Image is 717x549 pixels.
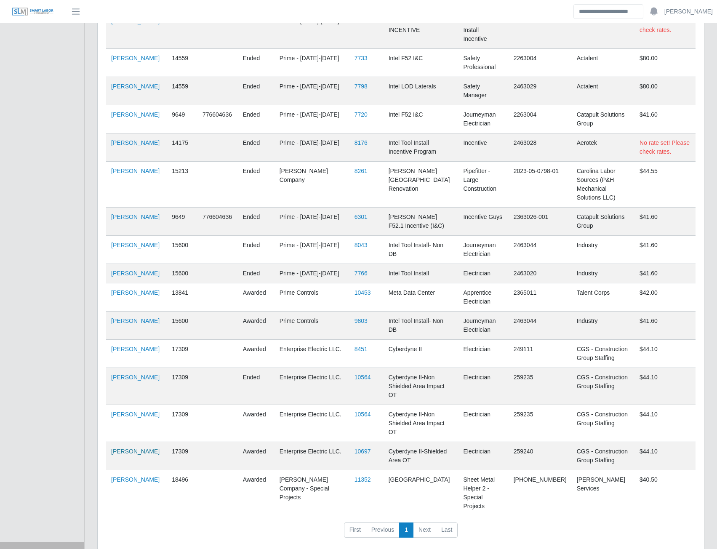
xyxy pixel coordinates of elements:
td: 15600 [167,236,197,264]
td: [PERSON_NAME] Company - Special Projects [275,470,349,516]
td: Carolina Labor Sources (P&H Mechanical Solutions LLC) [572,162,634,208]
a: [PERSON_NAME] [111,448,160,455]
td: Catapult Solutions Group [572,208,634,236]
input: Search [573,4,643,19]
a: 7766 [355,270,368,277]
td: 2463020 [509,264,572,283]
a: 10697 [355,448,371,455]
a: [PERSON_NAME] [111,346,160,352]
td: Prime - [DATE]-[DATE] [275,77,349,105]
td: Journeyman Electrician [458,236,508,264]
a: 7720 [355,111,368,118]
td: Cyberdyne II [384,340,458,368]
td: Aerotek [572,12,634,49]
td: $44.10 [634,340,696,368]
td: Intel F52 I&C [384,105,458,133]
td: Pipefitter - Large Construction [458,162,508,208]
td: $41.60 [634,105,696,133]
td: Incentive [458,133,508,162]
a: [PERSON_NAME] [111,270,160,277]
td: 259235 [509,368,572,405]
td: Intel F52 I&C [384,49,458,77]
td: [PERSON_NAME][GEOGRAPHIC_DATA] Renovation [384,162,458,208]
td: ended [238,105,275,133]
td: Cyberdyne II-Non Shielded Area Impact OT [384,368,458,405]
td: 13841 [167,283,197,312]
td: awarded [238,283,275,312]
td: [PERSON_NAME] F52.1 Incentive (I&C) [384,208,458,236]
td: Industry [572,264,634,283]
td: Cyberdyne II-Shielded Area OT [384,442,458,470]
td: awarded [238,470,275,516]
td: 2463044 [509,236,572,264]
td: 2463028 [509,133,572,162]
td: awarded [238,340,275,368]
td: Electrician [458,405,508,442]
td: 259240 [509,442,572,470]
td: Electrician [458,340,508,368]
td: Prime - [DATE]-[DATE] [275,264,349,283]
td: 9649 [167,105,197,133]
td: CGS - Construction Group Staffing [572,442,634,470]
a: 7733 [355,55,368,61]
a: 10453 [355,289,371,296]
td: 249111 [509,340,572,368]
td: 2463020-001 [509,12,572,49]
td: 17309 [167,368,197,405]
td: 2363026-001 [509,208,572,236]
td: Intel Tool Install INCENTIVE [384,12,458,49]
td: $40.50 [634,470,696,516]
td: 2463029 [509,77,572,105]
td: 15600 [167,312,197,340]
td: $44.10 [634,368,696,405]
td: awarded [238,405,275,442]
td: CGS - Construction Group Staffing [572,340,634,368]
nav: pagination [106,522,696,544]
a: [PERSON_NAME] [111,213,160,220]
td: Intel LOD Laterals [384,77,458,105]
td: [GEOGRAPHIC_DATA] [384,470,458,516]
td: Enterprise Electric LLC. [275,442,349,470]
td: 15600 [167,264,197,283]
td: 18496 [167,470,197,516]
td: Prime - [DATE]-[DATE] [275,105,349,133]
td: Prime - [DATE]-[DATE] [275,208,349,236]
td: Intel Tool Install Incentive Program [384,133,458,162]
img: SLM Logo [12,7,54,16]
td: Aerotek [572,133,634,162]
td: Prime - [DATE]-[DATE] [275,236,349,264]
td: 17309 [167,340,197,368]
a: [PERSON_NAME] [111,55,160,61]
a: [PERSON_NAME] [111,411,160,418]
a: 8451 [355,346,368,352]
td: Electrician [458,264,508,283]
td: Catapult Solutions Group [572,105,634,133]
a: 10564 [355,374,371,381]
td: ended [238,208,275,236]
td: 14559 [167,49,197,77]
td: 2023-05-0798-01 [509,162,572,208]
td: $41.60 [634,208,696,236]
td: 2263004 [509,105,572,133]
td: Industry [572,236,634,264]
a: [PERSON_NAME] [664,7,713,16]
td: 259235 [509,405,572,442]
td: Intel Tool Install- Non DB [384,236,458,264]
td: 2263004 [509,49,572,77]
a: [PERSON_NAME] [111,111,160,118]
td: $41.60 [634,312,696,340]
td: Prime - [DATE]-[DATE] [275,49,349,77]
td: $44.10 [634,405,696,442]
td: 14559 [167,77,197,105]
td: 14175 [167,133,197,162]
td: 9649 [167,208,197,236]
a: [PERSON_NAME] [111,83,160,90]
td: [PHONE_NUMBER] [509,470,572,516]
td: ended [238,133,275,162]
td: Prime - [DATE]-[DATE] [275,12,349,49]
td: ended [238,12,275,49]
td: CGS - Construction Group Staffing [572,368,634,405]
td: 17309 [167,405,197,442]
a: [PERSON_NAME] [111,317,160,324]
a: 8261 [355,168,368,174]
